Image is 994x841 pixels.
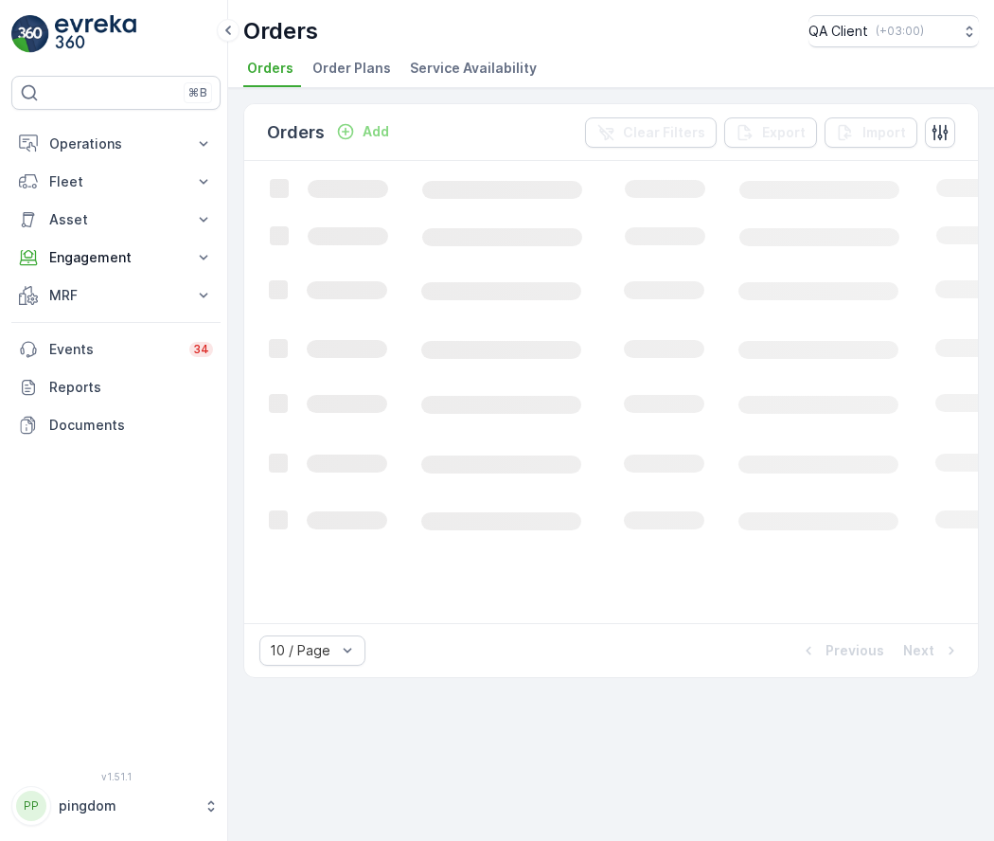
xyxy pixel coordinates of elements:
p: Orders [267,119,325,146]
button: Engagement [11,239,221,277]
p: Operations [49,134,183,153]
p: Orders [243,16,318,46]
p: Events [49,340,178,359]
p: Previous [825,641,884,660]
p: Export [762,123,806,142]
div: PP [16,791,46,821]
button: Previous [797,639,886,662]
p: QA Client [808,22,868,41]
p: Next [903,641,934,660]
a: Documents [11,406,221,444]
p: ⌘B [188,85,207,100]
p: Add [363,122,389,141]
p: Reports [49,378,213,397]
p: 34 [193,342,209,357]
p: Import [862,123,906,142]
button: Fleet [11,163,221,201]
p: Asset [49,210,183,229]
a: Events34 [11,331,221,368]
span: Service Availability [410,59,537,78]
p: Fleet [49,172,183,191]
button: QA Client(+03:00) [808,15,979,47]
p: MRF [49,286,183,305]
span: v 1.51.1 [11,771,221,782]
p: Engagement [49,248,183,267]
button: Asset [11,201,221,239]
span: Orders [247,59,293,78]
button: PPpingdom [11,786,221,826]
button: Clear Filters [585,117,717,148]
p: Documents [49,416,213,435]
img: logo [11,15,49,53]
button: Export [724,117,817,148]
button: Import [825,117,917,148]
button: MRF [11,277,221,314]
p: ( +03:00 ) [876,24,924,39]
span: Order Plans [312,59,391,78]
img: logo_light-DOdMpM7g.png [55,15,136,53]
p: Clear Filters [623,123,705,142]
button: Add [328,120,397,143]
button: Next [901,639,963,662]
p: pingdom [59,796,194,815]
a: Reports [11,368,221,406]
button: Operations [11,125,221,163]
